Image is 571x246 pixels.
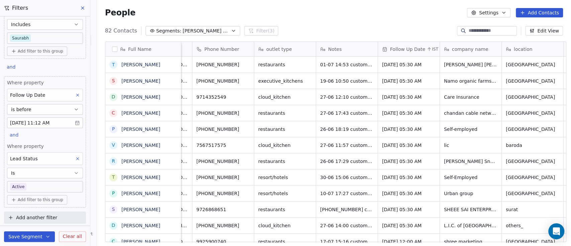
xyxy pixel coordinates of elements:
a: [PERSON_NAME] [121,62,160,67]
div: Follow Up DateIST [378,42,440,56]
span: 27-06 12:10 customer has cloud kitchen told me to share brochure and details shared 18-06 12:41 c... [320,94,374,100]
span: Help & Support [62,231,93,237]
a: [PERSON_NAME] [121,223,160,228]
span: baroda [506,142,559,149]
span: Care Insurance [444,94,497,100]
span: SHEEE SAI ENTERPRISE [444,206,497,213]
span: [DATE] 05:30 AM [382,158,436,165]
span: [DATE] 05:30 AM [382,61,436,68]
span: cloud_kitchen [258,142,312,149]
span: [PHONE_NUMBER] [196,190,250,197]
span: [PHONE_NUMBER] [196,126,250,133]
span: [GEOGRAPHIC_DATA] [506,78,559,84]
span: [PERSON_NAME] Follow Up [183,27,229,34]
span: [DATE] 05:30 AM [382,142,436,149]
span: [GEOGRAPHIC_DATA] [506,110,559,116]
div: Open Intercom Messenger [548,223,564,239]
span: 26-06 17:29 customer want to see the device physically have cafe told me to share brochure and de... [320,158,374,165]
button: Edit View [525,26,563,35]
div: Notes [316,42,378,56]
span: lic [444,142,497,149]
div: D [111,222,115,229]
a: [PERSON_NAME] [121,127,160,132]
span: chandan cable network [444,110,497,116]
span: [EMAIL_ADDRESS][DOMAIN_NAME] [134,190,188,197]
span: [DATE] 05:30 AM [382,94,436,100]
span: [EMAIL_ADDRESS][DOMAIN_NAME] [134,142,188,149]
span: Namo organic farms pvt ltd. [444,78,497,84]
div: P [112,190,115,197]
span: [GEOGRAPHIC_DATA] [506,94,559,100]
button: Filter(3) [244,26,279,35]
span: 17-07 15:16 customer have a restaurant he will visit our demo center location and details shared ... [320,238,374,245]
span: restaurants [258,158,312,165]
span: [PHONE_NUMBER] [196,174,250,181]
span: cloud_kitchen [258,222,312,229]
span: [EMAIL_ADDRESS][DOMAIN_NAME] [134,61,188,68]
span: People [105,8,135,18]
div: C [112,238,115,245]
span: Segments: [156,27,181,34]
a: [PERSON_NAME] [121,143,160,148]
div: D [111,93,115,100]
span: [DATE] 05:30 AM [382,110,436,116]
span: L.I.C. of [GEOGRAPHIC_DATA], [GEOGRAPHIC_DATA] [444,222,497,229]
span: 9726868651 [196,206,250,213]
span: Self-employed [444,126,497,133]
span: restaurants [258,61,312,68]
a: [PERSON_NAME] [121,239,160,244]
span: restaurants [258,110,312,116]
a: [PERSON_NAME] [121,159,160,164]
span: restaurants [258,126,312,133]
span: 7567517575 [196,142,250,149]
a: [PERSON_NAME] [121,175,160,180]
span: Notes [328,46,342,53]
span: [GEOGRAPHIC_DATA] [506,238,559,245]
span: 82 Contacts [105,27,137,35]
span: [GEOGRAPHIC_DATA] [506,174,559,181]
span: 9925900740 [196,238,250,245]
span: [PHONE_NUMBER] customer said he want to do reheating in our device kind off brochure and details ... [320,206,374,213]
a: [PERSON_NAME] [121,78,160,84]
span: [EMAIL_ADDRESS][DOMAIN_NAME] [134,158,188,165]
div: T [112,174,115,181]
span: resort/hotels [258,190,312,197]
span: 26-06 18:19 customer told me to shared brochure and videos 17-06 17:40 customer didnt pickup the ... [320,126,374,133]
span: Urban group [444,190,497,197]
span: [DATE] 05:30 AM [382,206,436,213]
span: 30-06 15:06 customer is planning for a commercial kitchen told me to share brochure and videos [320,174,374,181]
span: [EMAIL_ADDRESS][DOMAIN_NAME] [134,126,188,133]
span: [EMAIL_ADDRESS][DOMAIN_NAME] [134,238,188,245]
span: [EMAIL_ADDRESS][DOMAIN_NAME] [134,94,188,100]
span: [EMAIL_ADDRESS][DOMAIN_NAME] [134,110,188,116]
a: [PERSON_NAME] [121,94,160,100]
span: [PERSON_NAME][EMAIL_ADDRESS][DOMAIN_NAME] [134,222,188,229]
span: [DATE] 05:30 AM [382,190,436,197]
span: [PERSON_NAME] Snacks Corner, [PERSON_NAME] [444,158,497,165]
span: [PHONE_NUMBER] [196,222,250,229]
button: Add Contacts [516,8,563,17]
div: grid [105,57,181,242]
span: [GEOGRAPHIC_DATA] [506,190,559,197]
span: Full Name [128,46,152,53]
a: [PERSON_NAME] [121,207,160,212]
span: others_ [506,222,559,229]
span: [DATE] 05:30 AM [382,222,436,229]
span: resort/hotels [258,174,312,181]
span: executive_kitchens [258,78,312,84]
span: [PHONE_NUMBER] [196,158,250,165]
span: cloud_kitchen [258,94,312,100]
span: 10-07 17:27 customer told me to share brochure and videos as he is travelling 01-07 14:47 custome... [320,190,374,197]
span: surat [506,206,559,213]
div: location [502,42,563,56]
span: restaurants [258,206,312,213]
span: [GEOGRAPHIC_DATA] [506,158,559,165]
span: 01-07 14:53 customer is not understanding what i am explaining about the device send him details ... [320,61,374,68]
span: [GEOGRAPHIC_DATA] [506,61,559,68]
div: Phone Number [192,42,254,56]
span: [DATE] 05:30 AM [382,174,436,181]
div: V [112,142,115,149]
span: IST [432,47,438,52]
div: R [112,158,115,165]
div: outlet type [254,42,316,56]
